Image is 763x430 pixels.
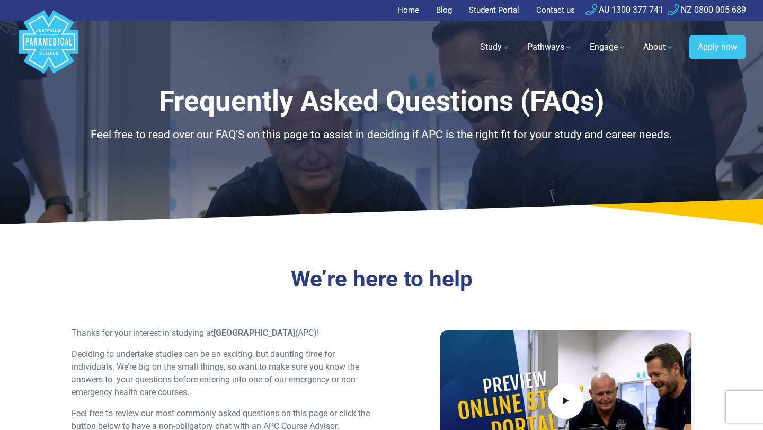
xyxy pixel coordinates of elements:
[72,266,691,293] h3: We’re here to help
[214,328,295,338] strong: [GEOGRAPHIC_DATA]
[72,349,359,397] span: Deciding to undertake studies can be an exciting, but daunting time for individuals. We’re big on...
[17,21,81,74] a: Australian Paramedical College
[585,5,663,15] a: AU 1300 377 741
[637,32,680,62] a: About
[72,85,691,118] h1: Frequently Asked Questions (FAQs)
[583,32,633,62] a: Engage
[689,35,746,59] a: Apply now
[72,328,319,338] span: Thanks for your interest in studying at (APC)!
[668,5,746,15] a: NZ 0800 005 689
[72,127,691,144] p: Feel free to read over our FAQ’S on this page to assist in deciding if APC is the right fit for y...
[474,32,517,62] a: Study
[521,32,579,62] a: Pathways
